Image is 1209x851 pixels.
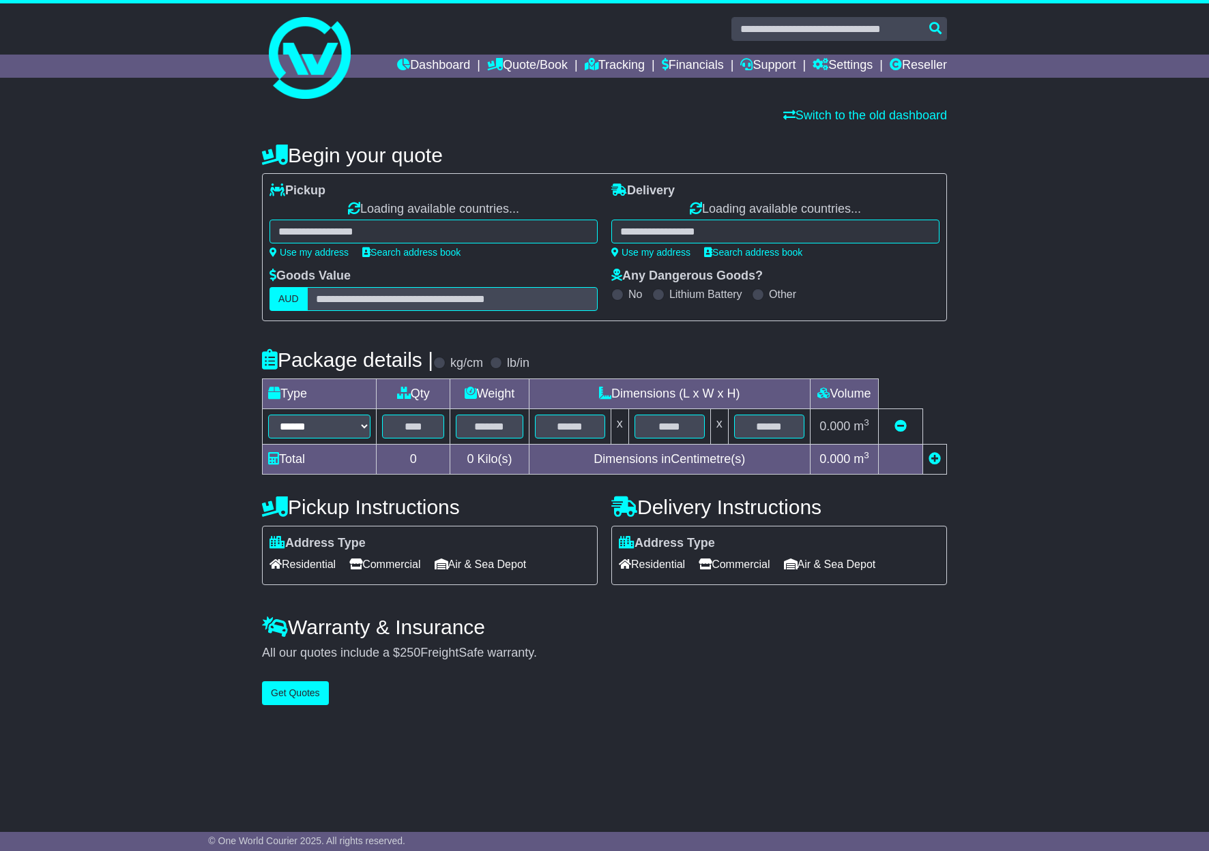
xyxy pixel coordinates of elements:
[377,378,450,408] td: Qty
[262,616,947,638] h4: Warranty & Insurance
[783,108,947,122] a: Switch to the old dashboard
[450,378,529,408] td: Weight
[262,144,947,166] h4: Begin your quote
[611,408,628,444] td: x
[611,183,675,198] label: Delivery
[377,444,450,474] td: 0
[819,452,850,466] span: 0.000
[740,55,796,78] a: Support
[362,247,461,258] a: Search address book
[450,444,529,474] td: Kilo(s)
[507,356,529,371] label: lb/in
[890,55,947,78] a: Reseller
[270,287,308,311] label: AUD
[397,55,470,78] a: Dashboard
[467,452,474,466] span: 0
[619,536,715,551] label: Address Type
[585,55,645,78] a: Tracking
[262,681,329,705] button: Get Quotes
[487,55,568,78] a: Quote/Book
[819,419,850,433] span: 0.000
[270,183,325,198] label: Pickup
[710,408,728,444] td: x
[270,202,598,217] div: Loading available countries...
[208,835,405,846] span: © One World Courier 2025. All rights reserved.
[529,444,810,474] td: Dimensions in Centimetre(s)
[619,554,685,575] span: Residential
[662,55,724,78] a: Financials
[929,452,941,466] a: Add new item
[813,55,873,78] a: Settings
[894,419,907,433] a: Remove this item
[784,554,876,575] span: Air & Sea Depot
[628,288,642,301] label: No
[400,646,420,659] span: 250
[669,288,742,301] label: Lithium Battery
[450,356,483,371] label: kg/cm
[810,378,878,408] td: Volume
[263,378,377,408] td: Type
[611,247,690,258] a: Use my address
[529,378,810,408] td: Dimensions (L x W x H)
[270,536,366,551] label: Address Type
[262,348,433,371] h4: Package details |
[704,247,802,258] a: Search address book
[864,417,869,428] sup: 3
[270,247,349,258] a: Use my address
[262,646,947,661] div: All our quotes include a $ FreightSafe warranty.
[611,269,763,284] label: Any Dangerous Goods?
[611,496,947,518] h4: Delivery Instructions
[349,554,420,575] span: Commercial
[854,419,869,433] span: m
[769,288,796,301] label: Other
[864,450,869,460] sup: 3
[262,496,598,518] h4: Pickup Instructions
[435,554,527,575] span: Air & Sea Depot
[854,452,869,466] span: m
[270,269,351,284] label: Goods Value
[263,444,377,474] td: Total
[270,554,336,575] span: Residential
[611,202,939,217] div: Loading available countries...
[699,554,770,575] span: Commercial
